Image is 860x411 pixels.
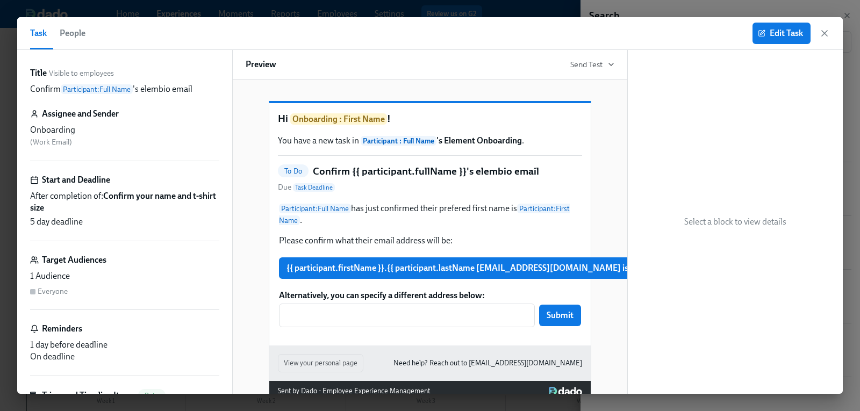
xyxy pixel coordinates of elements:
[30,351,219,363] div: On deadline
[313,164,539,178] h5: Confirm {{ participant.fullName }}'s elembio email
[61,84,133,94] span: Participant : Full Name
[30,124,219,136] div: Onboarding
[42,174,110,186] h6: Start and Deadline
[278,182,335,193] span: Due
[278,289,582,328] div: Alternatively, you can specify a different address below:Submit
[49,68,114,78] span: Visible to employees
[30,83,192,95] p: Confirm 's elembio email
[760,28,803,39] span: Edit Task
[60,26,85,41] span: People
[42,390,135,401] h6: Triggered Timeline Items
[138,392,166,400] span: Beta
[30,216,83,228] span: 5 day deadline
[570,59,614,70] button: Send Test
[293,183,335,192] span: Task Deadline
[42,254,106,266] h6: Target Audiences
[30,339,219,351] div: 1 day before deadline
[246,59,276,70] h6: Preview
[30,270,219,282] div: 1 Audience
[30,190,219,214] span: After completion of:
[42,108,119,120] h6: Assignee and Sender
[284,358,357,369] span: View your personal page
[628,50,843,394] div: Select a block to view details
[30,67,47,79] label: Title
[278,135,582,147] p: You have a new task in .
[290,113,387,125] span: Onboarding : First Name
[30,138,72,147] span: ( Work Email )
[278,256,582,280] div: {{ participant.firstName }}.{{ participant.lastName [EMAIL_ADDRESS][DOMAIN_NAME] is correct
[752,23,811,44] button: Edit Task
[42,323,82,335] h6: Reminders
[393,357,582,369] a: Need help? Reach out to [EMAIL_ADDRESS][DOMAIN_NAME]
[30,191,216,213] strong: Confirm your name and t-shirt size
[278,201,582,248] div: Participant:Full Namehas just confirmed their prefered first name isParticipant:First Name. Pleas...
[278,385,430,397] div: Sent by Dado - Employee Experience Management
[278,167,309,175] span: To Do
[361,135,522,146] strong: 's Element Onboarding
[38,286,68,297] div: Everyone
[30,26,47,41] span: Task
[278,354,363,372] button: View your personal page
[278,112,582,126] h1: Hi !
[361,136,436,146] span: Participant : Full Name
[549,387,582,395] img: Dado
